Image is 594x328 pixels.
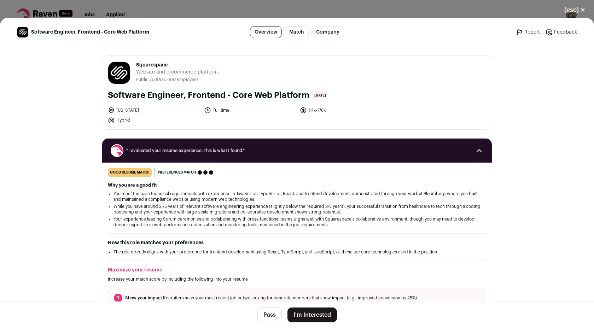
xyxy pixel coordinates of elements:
a: Feedback [546,29,577,36]
li: Hybrid [108,117,200,124]
img: abf88303e5c6117553f61829f77f538311be69e9c199b00474be4141f0535cbe.jpg [108,62,130,84]
p: Increase your match score by including the following into your resume [108,276,486,282]
li: Your experience leading Scrum ceremonies and collaborating with cross-functional teams aligns wel... [113,216,481,228]
a: Overview [250,26,282,38]
li: Public [136,77,150,82]
li: You meet the base technical requirements with experience in JavaScript, TypeScript, React, and fr... [113,191,481,202]
a: Company [311,26,344,38]
li: / [150,77,199,82]
a: Match [285,26,309,38]
span: Squarespace [136,61,219,69]
span: [DATE] [312,91,328,100]
h2: How this role matches your preferences [108,239,486,246]
span: 1 [114,294,122,302]
button: I'm Interested [287,307,337,322]
span: Software Engineer, Frontend - Core Web Platform [31,29,149,36]
span: 1,000-5,000 Employees [152,77,199,82]
h2: Why you are a good fit [108,182,486,188]
li: While you have around 2.75 years of relevant software engineering experience (slightly below the ... [113,204,481,215]
span: Show your impact. [125,296,163,300]
h2: Maximize your resume [108,266,486,274]
li: The role directly aligns with your preference for frontend development using React, TypeScript, a... [113,249,481,255]
span: Recruiters scan your most recent job or two looking for concrete numbers that show impact (e.g., ... [125,295,418,301]
li: Full time [204,107,296,114]
img: abf88303e5c6117553f61829f77f538311be69e9c199b00474be4141f0535cbe.jpg [17,27,28,37]
li: [US_STATE] [108,107,200,114]
div: good resume match [108,168,152,177]
a: Report [516,29,540,36]
button: Pass [257,307,282,322]
span: “I evaluated your resume experience. This is what I found.” [126,148,468,153]
h1: Software Engineer, Frontend - Core Web Platform [108,90,309,101]
span: Preferences match [158,169,196,176]
span: Website and e-commerce platform. [136,69,219,76]
li: 111k-178k [300,107,392,114]
button: Close modal [556,2,594,18]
